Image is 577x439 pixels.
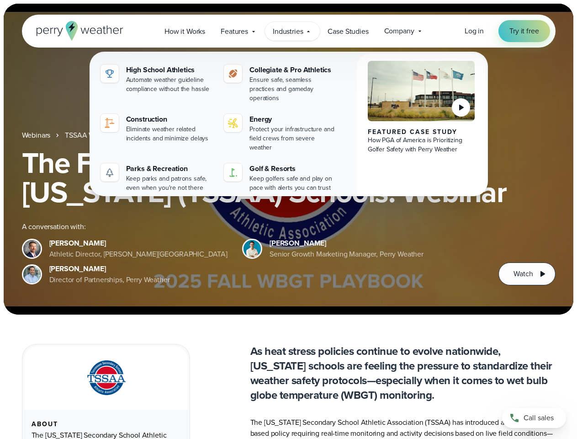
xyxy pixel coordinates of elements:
img: Jeff Wood [23,266,41,283]
div: A conversation with: [22,221,484,232]
span: Company [384,26,414,37]
span: Log in [465,26,484,36]
div: Eliminate weather related incidents and minimize delays [126,125,213,143]
a: Parks & Recreation Keep parks and patrons safe, even when you're not there [97,160,217,196]
a: Energy Protect your infrastructure and field crews from severe weather [220,110,340,156]
img: construction perry weather [104,118,115,128]
img: Spencer Patton, Perry Weather [244,240,261,257]
div: Automate weather guideline compliance without the hassle [126,75,213,94]
img: energy-icon@2x-1.svg [228,118,238,128]
h1: The Fall WBGT Playbook for [US_STATE] (TSSAA) Schools: Webinar [22,148,556,207]
a: Golf & Resorts Keep golfers safe and play on pace with alerts you can trust [220,160,340,196]
a: TSSAA WBGT Fall Playbook [65,130,152,141]
div: Senior Growth Marketing Manager, Perry Weather [270,249,423,260]
div: Keep golfers safe and play on pace with alerts you can trust [249,174,337,193]
span: Watch [513,268,533,279]
div: Athletic Director, [PERSON_NAME][GEOGRAPHIC_DATA] [49,249,228,260]
a: Call sales [502,408,566,428]
a: Collegiate & Pro Athletics Ensure safe, seamless practices and gameday operations [220,61,340,107]
img: proathletics-icon@2x-1.svg [228,68,238,79]
img: TSSAA-Tennessee-Secondary-School-Athletic-Association.svg [75,357,137,399]
a: Try it free [498,20,550,42]
img: golf-iconV2.svg [228,167,238,178]
div: How PGA of America is Prioritizing Golfer Safety with Perry Weather [368,136,475,154]
p: As heat stress policies continue to evolve nationwide, [US_STATE] schools are feeling the pressur... [250,344,556,402]
span: Features [221,26,248,37]
a: Log in [465,26,484,37]
div: [PERSON_NAME] [49,263,170,274]
a: construction perry weather Construction Eliminate weather related incidents and minimize delays [97,110,217,147]
div: Parks & Recreation [126,163,213,174]
div: Protect your infrastructure and field crews from severe weather [249,125,337,152]
div: High School Athletics [126,64,213,75]
div: Golf & Resorts [249,163,337,174]
img: highschool-icon.svg [104,68,115,79]
a: PGA of America, Frisco Campus Featured Case Study How PGA of America is Prioritizing Golfer Safet... [357,54,486,203]
img: parks-icon-grey.svg [104,167,115,178]
a: How it Works [157,22,213,41]
div: Director of Partnerships, Perry Weather [49,274,170,285]
span: Call sales [524,412,554,423]
nav: Breadcrumb [22,130,556,141]
div: Collegiate & Pro Athletics [249,64,337,75]
img: PGA of America, Frisco Campus [368,61,475,121]
span: Try it free [509,26,539,37]
a: Case Studies [320,22,376,41]
a: High School Athletics Automate weather guideline compliance without the hassle [97,61,217,97]
img: Brian Wyatt [23,240,41,257]
div: [PERSON_NAME] [49,238,228,249]
div: Keep parks and patrons safe, even when you're not there [126,174,213,193]
div: Featured Case Study [368,128,475,136]
span: Case Studies [328,26,368,37]
a: Webinars [22,130,51,141]
div: Construction [126,114,213,125]
span: How it Works [164,26,205,37]
div: About [32,421,180,428]
div: Energy [249,114,337,125]
button: Watch [498,262,555,285]
div: [PERSON_NAME] [270,238,423,249]
span: Industries [273,26,303,37]
div: Ensure safe, seamless practices and gameday operations [249,75,337,103]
